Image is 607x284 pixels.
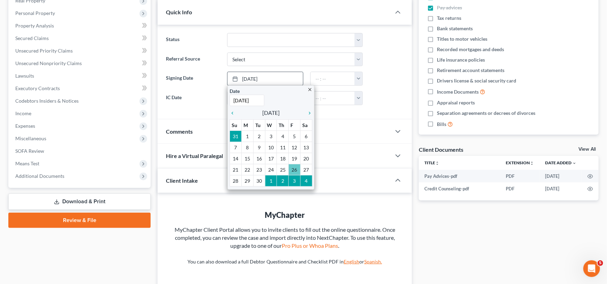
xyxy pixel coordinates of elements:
[230,142,242,153] td: 7
[437,25,473,32] span: Bank statements
[437,67,504,74] span: Retirement account statements
[583,260,600,277] iframe: Intercom live chat
[253,164,265,175] td: 23
[241,120,253,131] th: M
[545,160,576,165] a: Date Added expand_more
[419,170,500,182] td: Pay Advices-pdf
[303,110,312,116] i: chevron_right
[162,53,224,66] label: Referral Source
[311,92,355,105] input: -- : --
[166,152,223,159] span: Hire a Virtual Paralegal
[15,60,82,66] span: Unsecured Nonpriority Claims
[437,56,485,63] span: Life insurance policies
[437,88,479,95] span: Income Documents
[540,182,582,195] td: [DATE]
[15,85,60,91] span: Executory Contracts
[301,175,312,187] td: 4
[437,110,535,117] span: Separation agreements or decrees of divorces
[171,258,398,265] p: You can also download a full Debtor Questionnaire and Checklist PDF in or
[578,147,596,152] a: View All
[301,131,312,142] td: 6
[253,120,265,131] th: Tu
[15,123,35,129] span: Expenses
[419,182,500,195] td: Credit Counseling-pdf
[301,142,312,153] td: 13
[241,175,253,187] td: 29
[307,85,312,93] a: close
[253,153,265,164] td: 16
[344,259,359,265] a: English
[437,46,504,53] span: Recorded mortgages and deeds
[301,153,312,164] td: 20
[230,175,242,187] td: 28
[166,9,192,15] span: Quick Info
[15,35,49,41] span: Secured Claims
[8,213,151,228] a: Review & File
[289,142,301,153] td: 12
[277,153,289,164] td: 18
[301,120,312,131] th: Sa
[301,164,312,175] td: 27
[289,164,301,175] td: 26
[265,131,277,142] td: 3
[437,121,446,128] span: Bills
[162,72,224,86] label: Signing Date
[171,210,398,220] div: MyChapter
[10,57,151,70] a: Unsecured Nonpriority Claims
[277,164,289,175] td: 25
[162,91,224,105] label: IC Date
[230,153,242,164] td: 14
[241,131,253,142] td: 1
[230,110,239,116] i: chevron_left
[289,131,301,142] td: 5
[15,173,64,179] span: Additional Documents
[241,142,253,153] td: 8
[303,109,312,117] a: chevron_right
[230,109,239,117] a: chevron_left
[253,175,265,187] td: 30
[15,98,79,104] span: Codebtors Insiders & Notices
[277,131,289,142] td: 4
[598,260,603,266] span: 5
[437,4,462,11] span: Pay advices
[15,160,39,166] span: Means Test
[424,160,439,165] a: Titleunfold_more
[8,194,151,210] a: Download & Print
[530,161,534,165] i: unfold_more
[15,73,34,79] span: Lawsuits
[364,259,382,265] a: Spanish.
[15,148,44,154] span: SOFA Review
[15,23,54,29] span: Property Analysis
[166,177,198,184] span: Client Intake
[253,131,265,142] td: 2
[265,153,277,164] td: 17
[15,135,46,141] span: Miscellaneous
[419,146,463,153] div: Client Documents
[15,110,31,116] span: Income
[10,19,151,32] a: Property Analysis
[262,109,280,117] span: [DATE]
[10,145,151,157] a: SOFA Review
[282,242,338,249] a: Pro Plus or Whoa Plans
[230,95,264,106] input: 1/1/2013
[15,48,73,54] span: Unsecured Priority Claims
[435,161,439,165] i: unfold_more
[230,164,242,175] td: 21
[253,142,265,153] td: 9
[289,153,301,164] td: 19
[265,142,277,153] td: 10
[437,99,475,106] span: Appraisal reports
[311,72,355,85] input: -- : --
[277,142,289,153] td: 11
[241,164,253,175] td: 22
[10,70,151,82] a: Lawsuits
[277,175,289,187] td: 2
[437,15,461,22] span: Tax returns
[230,120,242,131] th: Su
[230,87,240,95] label: Date
[572,161,576,165] i: expand_more
[289,175,301,187] td: 3
[162,33,224,47] label: Status
[265,175,277,187] td: 1
[175,226,395,249] span: MyChapter Client Portal allows you to invite clients to fill out the online questionnaire. Once c...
